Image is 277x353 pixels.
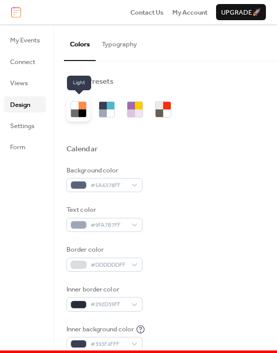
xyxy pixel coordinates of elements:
span: Upgrade 🚀 [221,8,261,18]
a: Design [4,96,46,112]
span: My Events [10,35,40,45]
span: #DDDDDDFF [91,260,126,270]
span: Light [67,76,91,91]
div: Background color [66,165,141,175]
span: #292D39FF [91,300,126,310]
span: Connect [10,57,35,67]
span: Settings [10,121,34,131]
div: Inner border color [66,284,141,295]
a: My Events [4,32,46,48]
button: Colors [64,24,96,61]
span: Form [10,142,26,152]
a: Contact Us [130,7,164,17]
a: Form [4,139,46,155]
span: Design [10,100,30,110]
span: Contact Us [130,8,164,18]
a: Views [4,75,46,91]
span: #9FA7B7FF [91,220,126,230]
a: Connect [4,53,46,70]
span: #5A6378FF [91,181,126,191]
span: Views [10,78,28,88]
span: My Account [172,8,207,18]
a: My Account [172,7,207,17]
a: Settings [4,117,46,134]
div: Calendar [66,144,98,154]
button: Typography [96,24,143,60]
span: #393F4FFF [91,339,126,349]
div: Text color [66,205,141,215]
button: Upgrade🚀 [216,4,266,20]
img: logo [11,7,21,18]
div: Border color [66,245,141,255]
div: Color Presets [66,77,113,87]
div: Inner background color [66,324,134,334]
